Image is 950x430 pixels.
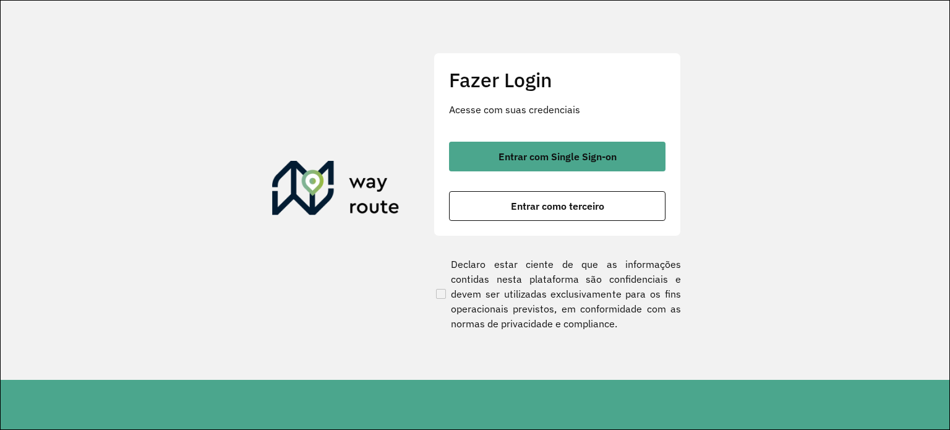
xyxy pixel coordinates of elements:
button: button [449,142,665,171]
h2: Fazer Login [449,68,665,92]
span: Entrar com Single Sign-on [499,152,617,161]
span: Entrar como terceiro [511,201,604,211]
img: Roteirizador AmbevTech [272,161,400,220]
label: Declaro estar ciente de que as informações contidas nesta plataforma são confidenciais e devem se... [434,257,681,331]
button: button [449,191,665,221]
p: Acesse com suas credenciais [449,102,665,117]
